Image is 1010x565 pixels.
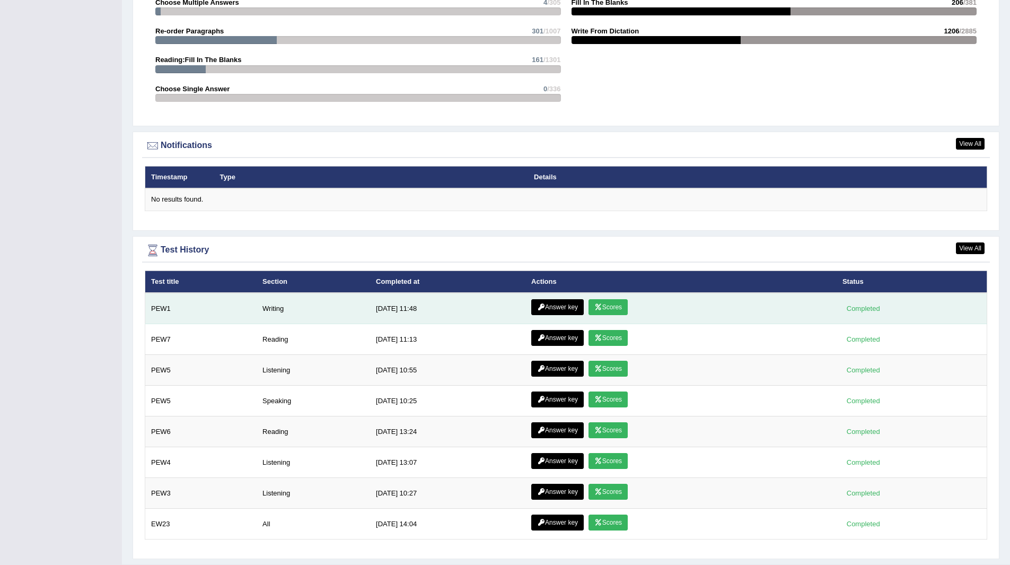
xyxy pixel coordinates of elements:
[531,392,584,407] a: Answer key
[155,85,230,93] strong: Choose Single Answer
[531,361,584,377] a: Answer key
[151,195,981,205] div: No results found.
[145,386,257,416] td: PEW5
[257,478,370,509] td: Listening
[257,447,370,478] td: Listening
[145,324,257,355] td: PEW7
[257,386,370,416] td: Speaking
[842,457,884,468] div: Completed
[257,509,370,540] td: All
[370,447,525,478] td: [DATE] 13:07
[589,361,628,377] a: Scores
[145,355,257,386] td: PEW5
[145,242,987,258] div: Test History
[589,299,628,315] a: Scores
[370,293,525,324] td: [DATE] 11:48
[531,422,584,438] a: Answer key
[145,138,987,154] div: Notifications
[145,509,257,540] td: EW23
[842,303,884,314] div: Completed
[145,271,257,293] th: Test title
[531,515,584,531] a: Answer key
[837,271,987,293] th: Status
[842,426,884,437] div: Completed
[370,324,525,355] td: [DATE] 11:13
[842,518,884,529] div: Completed
[257,416,370,447] td: Reading
[589,484,628,500] a: Scores
[145,416,257,447] td: PEW6
[532,56,543,64] span: 161
[959,27,977,35] span: /2885
[370,355,525,386] td: [DATE] 10:55
[531,484,584,500] a: Answer key
[531,330,584,346] a: Answer key
[257,324,370,355] td: Reading
[370,509,525,540] td: [DATE] 14:04
[956,242,985,254] a: View All
[944,27,960,35] span: 1206
[589,330,628,346] a: Scores
[589,392,628,407] a: Scores
[531,453,584,469] a: Answer key
[145,478,257,509] td: PEW3
[589,515,628,531] a: Scores
[842,364,884,376] div: Completed
[370,386,525,416] td: [DATE] 10:25
[528,166,923,188] th: Details
[214,166,529,188] th: Type
[543,85,547,93] span: 0
[572,27,639,35] strong: Write From Dictation
[543,56,561,64] span: /1301
[842,395,884,406] div: Completed
[589,453,628,469] a: Scores
[155,27,224,35] strong: Re-order Paragraphs
[842,488,884,499] div: Completed
[547,85,560,93] span: /336
[145,293,257,324] td: PEW1
[155,56,242,64] strong: Reading:Fill In The Blanks
[145,447,257,478] td: PEW4
[956,138,985,150] a: View All
[257,293,370,324] td: Writing
[842,334,884,345] div: Completed
[543,27,561,35] span: /1007
[589,422,628,438] a: Scores
[532,27,543,35] span: 301
[531,299,584,315] a: Answer key
[257,271,370,293] th: Section
[370,478,525,509] td: [DATE] 10:27
[145,166,214,188] th: Timestamp
[257,355,370,386] td: Listening
[370,271,525,293] th: Completed at
[525,271,837,293] th: Actions
[370,416,525,447] td: [DATE] 13:24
